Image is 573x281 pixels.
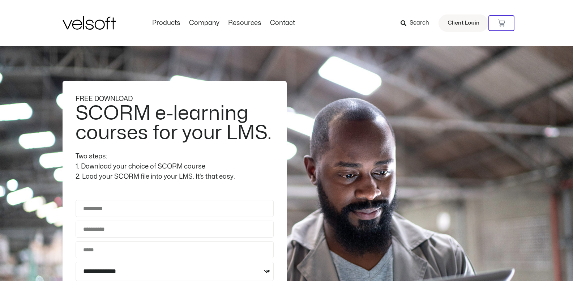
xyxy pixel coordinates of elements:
[76,94,274,104] div: FREE DOWNLOAD
[224,19,266,27] a: ResourcesMenu Toggle
[185,19,224,27] a: CompanyMenu Toggle
[148,19,299,27] nav: Menu
[401,17,434,29] a: Search
[448,18,479,28] span: Client Login
[76,152,274,162] div: Two steps:
[76,172,274,182] div: 2. Load your SCORM file into your LMS. It’s that easy.
[266,19,299,27] a: ContactMenu Toggle
[76,162,274,172] div: 1. Download your choice of SCORM course
[439,14,488,32] a: Client Login
[63,16,116,30] img: Velsoft Training Materials
[76,104,272,143] h2: SCORM e-learning courses for your LMS.
[148,19,185,27] a: ProductsMenu Toggle
[410,18,429,28] span: Search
